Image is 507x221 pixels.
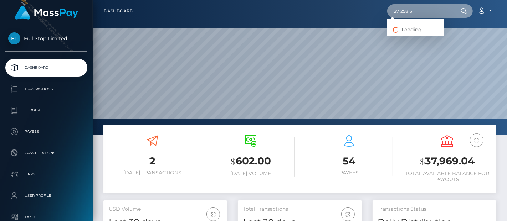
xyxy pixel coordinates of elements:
small: $ [420,157,425,167]
p: User Profile [8,190,84,201]
span: Full Stop Limited [5,35,87,42]
small: $ [231,157,236,167]
h3: 602.00 [207,154,295,169]
p: Links [8,169,84,180]
h3: 54 [305,154,393,168]
a: Transactions [5,80,87,98]
p: Ledger [8,105,84,116]
a: Ledger [5,101,87,119]
h3: 2 [109,154,196,168]
p: Payees [8,126,84,137]
span: Loading... [387,26,425,33]
a: Dashboard [104,4,133,19]
h6: Payees [305,170,393,176]
h3: 37,969.04 [404,154,491,169]
a: Cancellations [5,144,87,162]
h6: Total Available Balance for Payouts [404,170,491,183]
a: User Profile [5,187,87,205]
input: Search... [387,4,454,18]
p: Cancellations [8,148,84,158]
h6: [DATE] Transactions [109,170,196,176]
a: Links [5,165,87,183]
h5: Transactions Status [378,206,491,213]
a: Payees [5,123,87,141]
img: MassPay Logo [15,6,78,20]
img: Full Stop Limited [8,32,20,44]
p: Dashboard [8,62,84,73]
a: Dashboard [5,59,87,77]
p: Transactions [8,84,84,94]
h5: Total Transactions [243,206,356,213]
h6: [DATE] Volume [207,170,295,177]
h5: USD Volume [109,206,222,213]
